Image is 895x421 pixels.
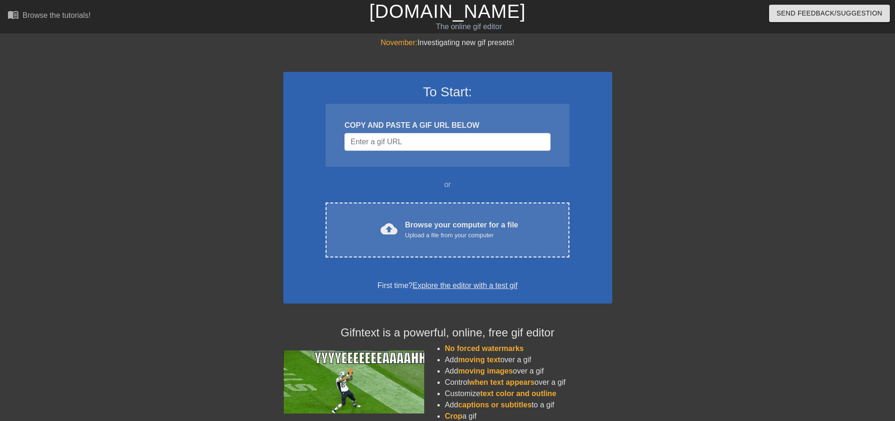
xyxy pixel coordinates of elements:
li: Add to a gif [445,399,612,411]
div: Browse your computer for a file [405,219,518,240]
span: cloud_upload [381,220,397,237]
span: No forced watermarks [445,344,524,352]
div: The online gif editor [303,21,635,32]
li: Add over a gif [445,366,612,377]
li: Add over a gif [445,354,612,366]
a: [DOMAIN_NAME] [369,1,526,22]
div: Investigating new gif presets! [283,37,612,48]
span: Crop [445,412,462,420]
h3: To Start: [296,84,600,100]
li: Control over a gif [445,377,612,388]
button: Send Feedback/Suggestion [769,5,890,22]
div: Browse the tutorials! [23,11,91,19]
a: Explore the editor with a test gif [412,281,517,289]
a: Browse the tutorials! [8,9,91,23]
span: moving images [458,367,513,375]
div: Upload a file from your computer [405,231,518,240]
li: Customize [445,388,612,399]
input: Username [344,133,550,151]
img: football_small.gif [283,351,424,413]
span: Send Feedback/Suggestion [777,8,882,19]
h4: Gifntext is a powerful, online, free gif editor [283,326,612,340]
div: or [308,179,588,190]
span: moving text [458,356,500,364]
div: COPY AND PASTE A GIF URL BELOW [344,120,550,131]
span: menu_book [8,9,19,20]
span: when text appears [469,378,535,386]
span: November: [381,39,417,47]
span: captions or subtitles [458,401,531,409]
div: First time? [296,280,600,291]
span: text color and outline [480,390,556,398]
